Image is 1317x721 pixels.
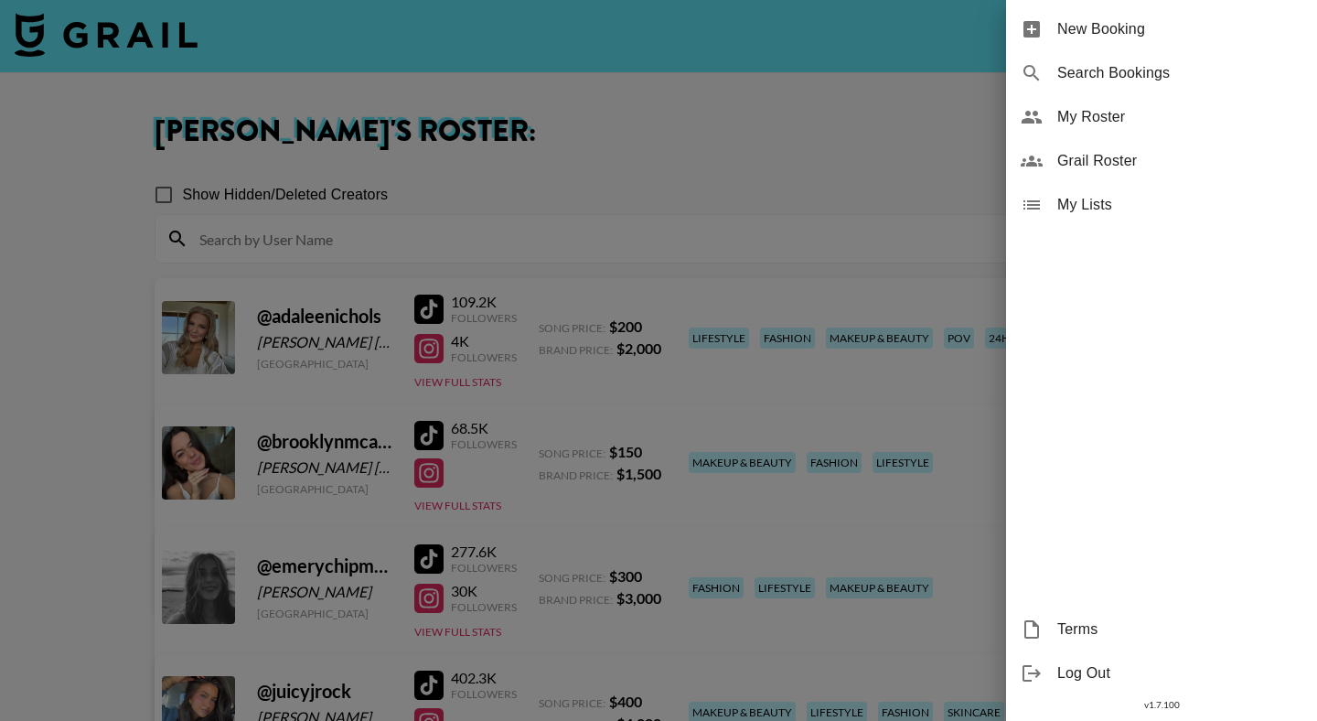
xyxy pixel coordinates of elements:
span: New Booking [1057,18,1302,40]
div: New Booking [1006,7,1317,51]
span: Log Out [1057,662,1302,684]
div: Search Bookings [1006,51,1317,95]
div: v 1.7.100 [1006,695,1317,715]
span: Grail Roster [1057,150,1302,172]
div: My Lists [1006,183,1317,227]
div: Log Out [1006,651,1317,695]
span: My Roster [1057,106,1302,128]
div: Grail Roster [1006,139,1317,183]
div: Terms [1006,608,1317,651]
span: Search Bookings [1057,62,1302,84]
div: My Roster [1006,95,1317,139]
span: My Lists [1057,194,1302,216]
span: Terms [1057,619,1302,640]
